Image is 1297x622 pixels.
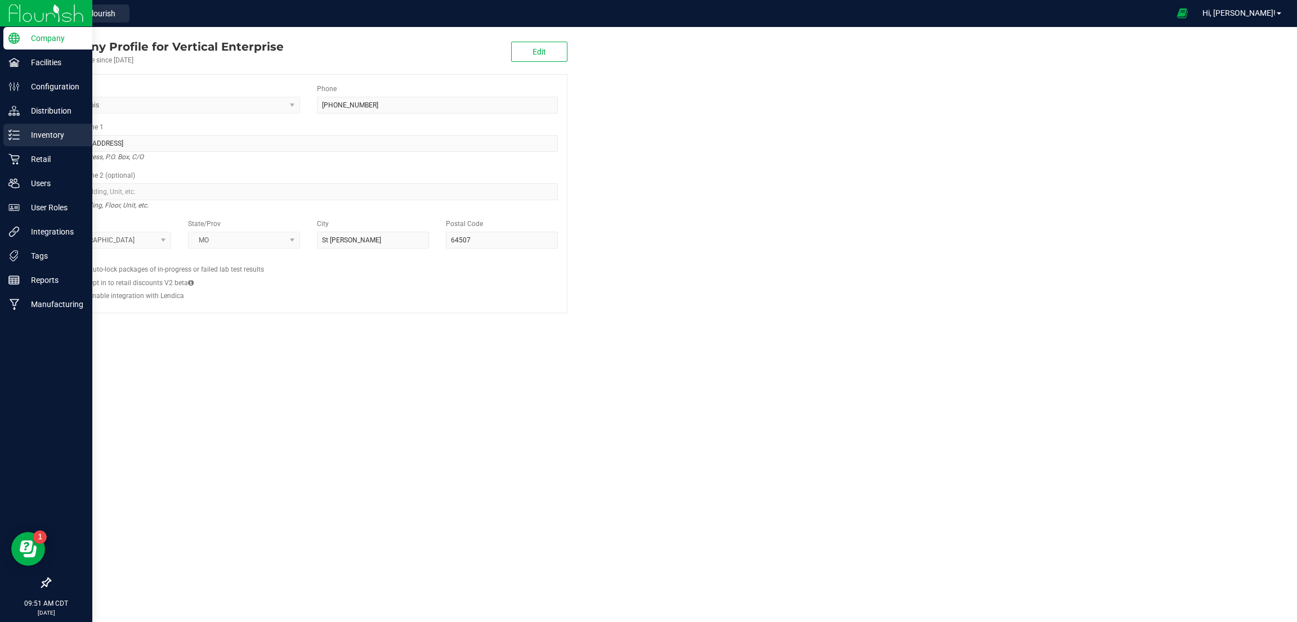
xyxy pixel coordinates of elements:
inline-svg: Users [8,178,20,189]
p: Configuration [20,80,87,93]
p: Users [20,177,87,190]
inline-svg: Reports [8,274,20,286]
input: (123) 456-7890 [317,97,558,114]
p: [DATE] [5,609,87,617]
p: User Roles [20,201,87,214]
inline-svg: Tags [8,250,20,262]
label: City [317,219,329,229]
label: Auto-lock packages of in-progress or failed lab test results [88,264,264,274]
p: Facilities [20,56,87,69]
label: Enable integration with Lendica [88,291,184,301]
inline-svg: Manufacturing [8,299,20,310]
p: Company [20,31,87,45]
input: Suite, Building, Unit, etc. [59,183,558,200]
iframe: Resource center unread badge [33,530,47,544]
p: Manufacturing [20,298,87,311]
p: Retail [20,152,87,166]
iframe: Resource center [11,532,45,566]
p: Distribution [20,104,87,118]
label: Postal Code [446,219,483,229]
div: Account active since [DATE] [50,55,284,65]
input: Address [59,135,558,152]
label: State/Prov [188,219,221,229]
input: Postal Code [446,232,558,249]
inline-svg: Configuration [8,81,20,92]
span: Open Ecommerce Menu [1170,2,1195,24]
inline-svg: Inventory [8,129,20,141]
inline-svg: Integrations [8,226,20,237]
i: Street address, P.O. Box, C/O [59,150,144,164]
p: 09:51 AM CDT [5,598,87,609]
p: Integrations [20,225,87,238]
div: Vertical Enterprise [50,38,284,55]
button: Edit [511,42,567,62]
p: Tags [20,249,87,263]
input: City [317,232,429,249]
p: Reports [20,273,87,287]
inline-svg: Distribution [8,105,20,116]
i: Suite, Building, Floor, Unit, etc. [59,199,149,212]
inline-svg: Retail [8,154,20,165]
inline-svg: Facilities [8,57,20,68]
inline-svg: User Roles [8,202,20,213]
p: Inventory [20,128,87,142]
label: Phone [317,84,337,94]
span: Hi, [PERSON_NAME]! [1202,8,1276,17]
label: Address Line 2 (optional) [59,170,135,181]
inline-svg: Company [8,33,20,44]
label: Opt in to retail discounts V2 beta [88,278,194,288]
h2: Configs [59,257,558,264]
span: Edit [533,47,546,56]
